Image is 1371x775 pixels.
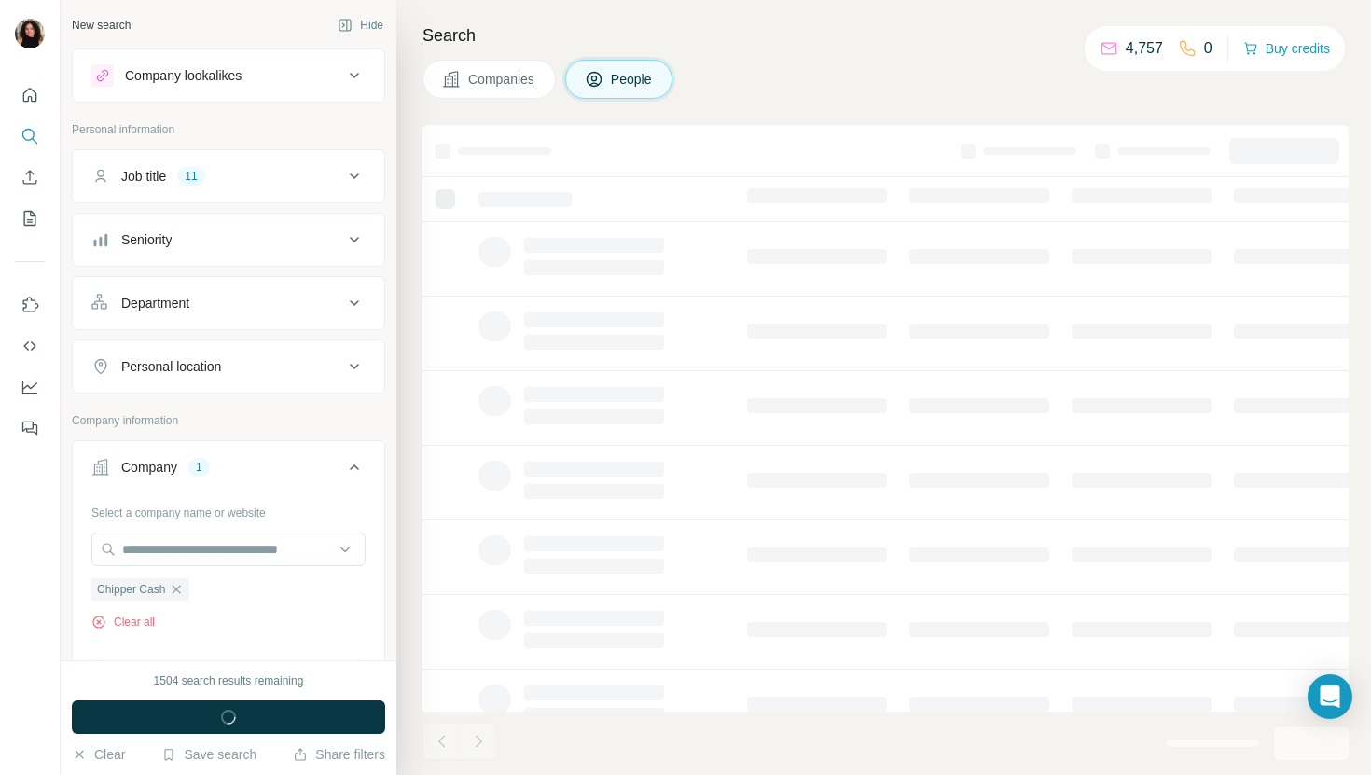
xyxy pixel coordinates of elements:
[73,445,384,497] button: Company1
[293,745,385,764] button: Share filters
[1308,674,1352,719] div: Open Intercom Messenger
[15,78,45,112] button: Quick start
[91,614,155,630] button: Clear all
[91,497,366,521] div: Select a company name or website
[15,119,45,153] button: Search
[177,168,204,185] div: 11
[121,458,177,477] div: Company
[121,357,221,376] div: Personal location
[72,412,385,429] p: Company information
[73,281,384,325] button: Department
[161,745,256,764] button: Save search
[72,121,385,138] p: Personal information
[121,167,166,186] div: Job title
[611,70,654,89] span: People
[121,230,172,249] div: Seniority
[121,294,189,312] div: Department
[15,288,45,322] button: Use Surfe on LinkedIn
[468,70,536,89] span: Companies
[73,344,384,389] button: Personal location
[15,370,45,404] button: Dashboard
[15,19,45,48] img: Avatar
[325,11,396,39] button: Hide
[1243,35,1330,62] button: Buy credits
[1204,37,1212,60] p: 0
[154,672,304,689] div: 1504 search results remaining
[188,459,210,476] div: 1
[73,217,384,262] button: Seniority
[97,581,165,598] span: Chipper Cash
[15,201,45,235] button: My lists
[125,66,242,85] div: Company lookalikes
[15,411,45,445] button: Feedback
[1126,37,1163,60] p: 4,757
[15,329,45,363] button: Use Surfe API
[73,53,384,98] button: Company lookalikes
[15,160,45,194] button: Enrich CSV
[422,22,1349,48] h4: Search
[73,154,384,199] button: Job title11
[72,745,125,764] button: Clear
[72,17,131,34] div: New search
